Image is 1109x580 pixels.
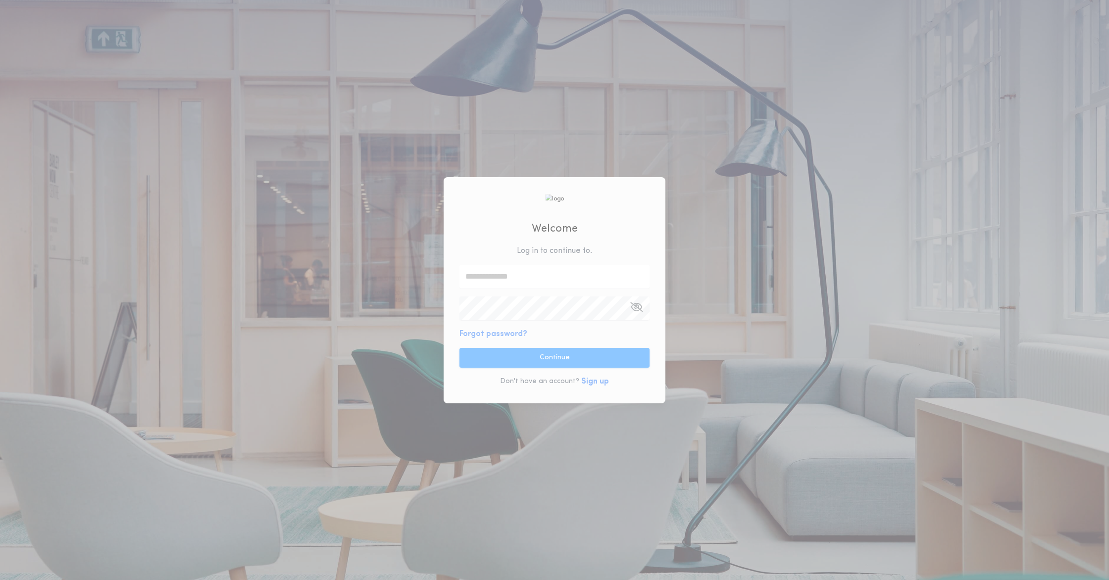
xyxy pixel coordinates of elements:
button: Continue [459,348,650,368]
button: Forgot password? [459,328,527,340]
h2: Welcome [532,221,578,237]
p: Log in to continue to . [517,245,592,257]
img: logo [545,194,564,203]
p: Don't have an account? [500,377,579,387]
button: Sign up [581,376,609,387]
